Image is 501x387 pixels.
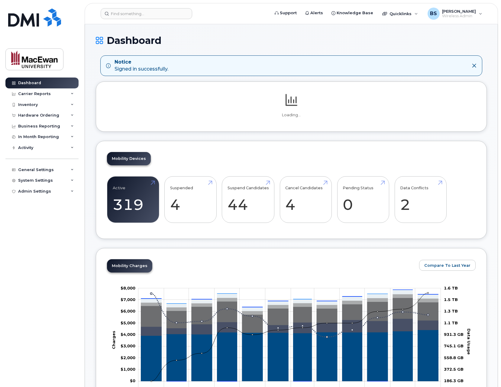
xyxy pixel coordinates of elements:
div: Signed in successfully. [115,59,168,73]
g: GST [141,290,438,311]
g: $0 [121,343,135,348]
tspan: $3,000 [121,343,135,348]
tspan: 186.3 GB [444,378,464,383]
a: Active 319 [113,180,154,220]
g: $0 [121,320,135,325]
tspan: Data Usage [467,329,471,355]
g: $0 [121,332,135,337]
tspan: $4,000 [121,332,135,337]
tspan: 1.5 TB [444,297,458,302]
tspan: Charges [111,331,116,349]
tspan: $2,000 [121,355,135,360]
tspan: $6,000 [121,309,135,313]
tspan: $1,000 [121,367,135,372]
p: Loading... [107,112,476,118]
g: Roaming [141,319,438,336]
g: Features [141,294,438,315]
tspan: 931.3 GB [444,332,464,337]
a: Suspended 4 [170,180,211,220]
tspan: $7,000 [121,297,135,302]
tspan: 1.6 TB [444,285,458,290]
g: Rate Plan [141,330,438,381]
a: Mobility Charges [107,259,152,273]
a: Cancel Candidates 4 [285,180,326,220]
tspan: 1.1 TB [444,320,458,325]
a: Mobility Devices [107,152,151,165]
g: $0 [121,297,135,302]
a: Pending Status 0 [343,180,383,220]
g: Data [141,298,438,332]
tspan: 745.1 GB [444,343,464,348]
a: Suspend Candidates 44 [228,180,269,220]
g: $0 [121,285,135,290]
tspan: 1.3 TB [444,309,458,313]
span: Compare To Last Year [424,263,470,268]
g: $0 [121,355,135,360]
button: Compare To Last Year [419,260,476,271]
tspan: $5,000 [121,320,135,325]
tspan: 558.8 GB [444,355,464,360]
tspan: $8,000 [121,285,135,290]
a: Data Conflicts 2 [400,180,441,220]
tspan: $0 [130,378,135,383]
strong: Notice [115,59,168,66]
tspan: 372.5 GB [444,367,464,372]
g: $0 [121,367,135,372]
g: $0 [121,309,135,313]
h1: Dashboard [96,35,487,46]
